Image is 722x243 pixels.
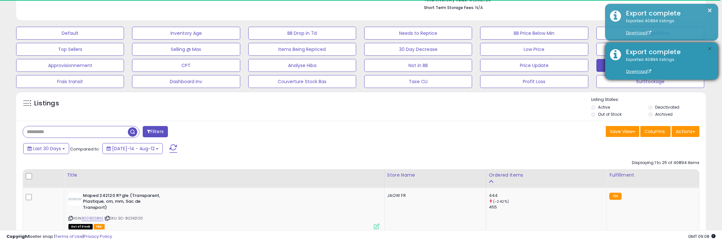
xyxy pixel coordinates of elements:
[16,27,124,40] button: Default
[248,27,356,40] button: BB Drop in 7d
[248,43,356,56] button: Items Being Repriced
[364,59,472,72] button: Not in BB
[591,97,706,103] p: Listing States:
[621,47,713,57] div: Export complete
[248,75,356,88] button: Couverture Stock Bas
[364,27,472,40] button: Needs to Reprice
[364,75,472,88] button: Taxe CLI
[364,43,472,56] button: 30 Day Decrease
[67,172,382,179] div: Title
[632,160,699,166] div: Displaying 1 to 25 of 40894 items
[672,126,699,137] button: Actions
[6,233,30,239] strong: Copyright
[248,59,356,72] button: Analyse Hiba
[104,216,143,221] span: | SKU: SC-82242120
[707,45,713,53] button: ×
[132,75,240,88] button: Dashboard Inv
[598,104,610,110] label: Active
[34,99,59,108] h5: Listings
[621,9,713,18] div: Export complete
[6,234,112,240] div: seller snap | |
[598,112,622,117] label: Out of Stock
[102,143,163,154] button: [DATE]-14 - Aug-12
[480,27,588,40] button: BB Price Below Min
[609,172,696,179] div: Fulfillment
[82,216,103,221] a: B001B2SBNE
[94,224,105,229] span: FBA
[23,143,69,154] button: Last 30 Days
[489,204,607,210] div: 455
[132,43,240,56] button: Selling @ Max
[132,27,240,40] button: Inventory Age
[493,199,509,204] small: (-2.42%)
[640,126,671,137] button: Columns
[688,233,716,239] span: 2025-09-12 09:08 GMT
[83,193,161,212] b: Maped 242120 R?gle (Transparent, Plastique, cm, mm, Sac de Transport)
[480,59,588,72] button: Price Update
[68,193,379,228] div: ASIN:
[16,59,124,72] button: Approvisionnement
[387,193,481,199] div: JAOW FR
[55,233,83,239] a: Terms of Use
[626,30,651,35] a: Download
[621,57,713,75] div: Exported 40894 listings.
[596,75,704,88] button: SurStockage
[596,43,704,56] button: Global view
[33,145,61,152] span: Last 30 Days
[596,27,704,40] button: Non Competitive
[16,43,124,56] button: Top Sellers
[480,43,588,56] button: Low Price
[68,193,81,206] img: 310ZN0Xo6VL._SL40_.jpg
[489,193,607,199] div: 444
[655,104,679,110] label: Deactivated
[609,193,621,200] small: FBA
[68,224,93,229] span: All listings that are currently out of stock and unavailable for purchase on Amazon
[621,18,713,36] div: Exported 40894 listings.
[132,59,240,72] button: CPT
[387,172,483,179] div: Store Name
[489,172,604,179] div: Ordered Items
[16,75,124,88] button: Frais transit
[596,59,704,72] button: Appro 7j
[707,6,713,15] button: ×
[480,75,588,88] button: Profit Loss
[655,112,673,117] label: Archived
[112,145,155,152] span: [DATE]-14 - Aug-12
[626,69,651,74] a: Download
[143,126,168,137] button: Filters
[70,146,100,152] span: Compared to:
[606,126,639,137] button: Save View
[84,233,112,239] a: Privacy Policy
[645,128,665,135] span: Columns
